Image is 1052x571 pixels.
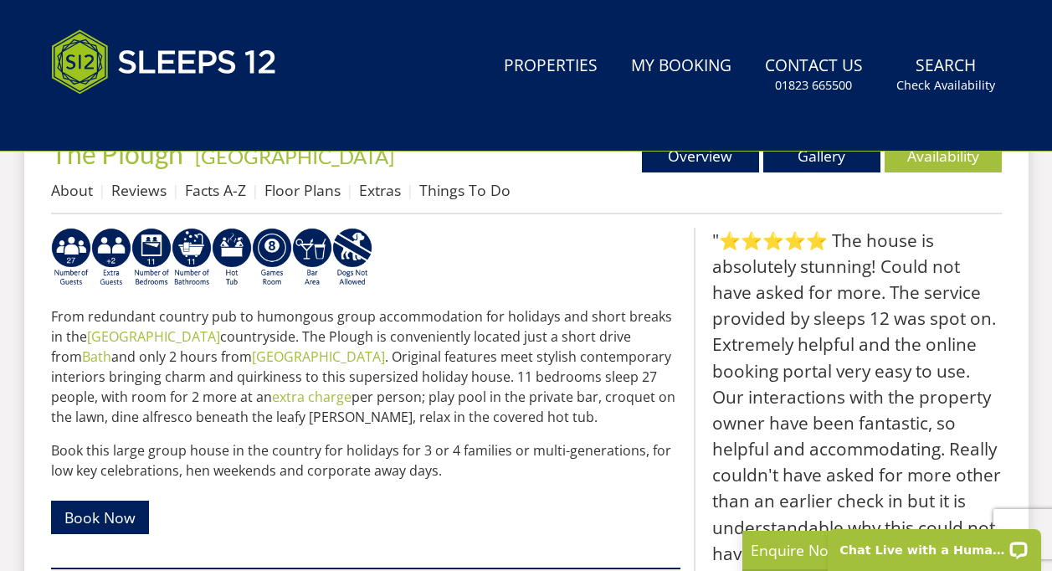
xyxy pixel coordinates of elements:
iframe: Customer reviews powered by Trustpilot [43,114,218,128]
img: Sleeps 12 [51,20,277,104]
a: My Booking [624,48,738,85]
img: AD_4nXchuHW8Dfa208HQ2u83lJMFdMO8xeTqyzNyoztsAFuRWKQmI1A26FSYQBiKhrPb4tBa_RI3nPCwndG_6DWa5p5fzItbq... [51,228,91,288]
a: [GEOGRAPHIC_DATA] [87,327,220,346]
p: From redundant country pub to humongous group accommodation for holidays and short breaks in the ... [51,306,680,427]
a: About [51,180,93,200]
img: AD_4nXeUnLxUhQNc083Qf4a-s6eVLjX_ttZlBxbnREhztiZs1eT9moZ8e5Fzbx9LK6K9BfRdyv0AlCtKptkJvtknTFvAhI3RM... [292,228,332,288]
span: The Plough [51,137,183,170]
a: Reviews [111,180,167,200]
a: SearchCheck Availability [890,48,1002,102]
a: Overview [642,139,759,172]
img: AD_4nXcpX5uDwed6-YChlrI2BYOgXwgg3aqYHOhRm0XfZB-YtQW2NrmeCr45vGAfVKUq4uWnc59ZmEsEzoF5o39EWARlT1ewO... [212,228,252,288]
a: extra charge [272,388,352,406]
a: Properties [497,48,604,85]
img: AD_4nXdrZMsjcYNLGsKuA84hRzvIbesVCpXJ0qqnwZoX5ch9Zjv73tWe4fnFRs2gJ9dSiUubhZXckSJX_mqrZBmYExREIfryF... [252,228,292,288]
img: AD_4nXcUjM1WnLzsaFfiW9TMoiqu-Li4Mbh7tQPNLiOJr1v-32nzlqw6C9VhAL0Jhfye3ZR83W5Xs0A91zNVQMMCwO1NDl3vc... [131,228,172,288]
img: AD_4nXdtMqFLQeNd5SD_yg5mtFB1sUCemmLv_z8hISZZtoESff8uqprI2Ap3l0Pe6G3wogWlQaPaciGoyoSy1epxtlSaMm8_H... [332,228,372,288]
small: 01823 665500 [775,77,852,94]
a: Facts A-Z [185,180,246,200]
a: The Plough [51,137,188,170]
img: AD_4nXeP6WuvG491uY6i5ZIMhzz1N248Ei-RkDHdxvvjTdyF2JXhbvvI0BrTCyeHgyWBEg8oAgd1TvFQIsSlzYPCTB7K21VoI... [91,228,131,288]
p: Book this large group house in the country for holidays for 3 or 4 families or multi-generations,... [51,440,680,481]
a: Floor Plans [264,180,341,200]
p: Enquire Now [751,539,1002,561]
a: Extras [359,180,401,200]
a: Book Now [51,501,149,533]
a: Things To Do [419,180,511,200]
a: Contact Us01823 665500 [758,48,870,102]
iframe: LiveChat chat widget [817,518,1052,571]
img: AD_4nXf1gJh7NPcjVGbYgNENMML0usQdYiAq9UdV-i30GY30dJwbIVqs9wnAElpVyFTxl01C-OiYpm0GxHsklZELKaLnqqbL1... [172,228,212,288]
a: [GEOGRAPHIC_DATA] [195,144,394,168]
a: Availability [885,139,1002,172]
a: [GEOGRAPHIC_DATA] [252,347,385,366]
small: Check Availability [896,77,995,94]
a: Gallery [763,139,880,172]
span: - [188,144,394,168]
a: Bath [82,347,111,366]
